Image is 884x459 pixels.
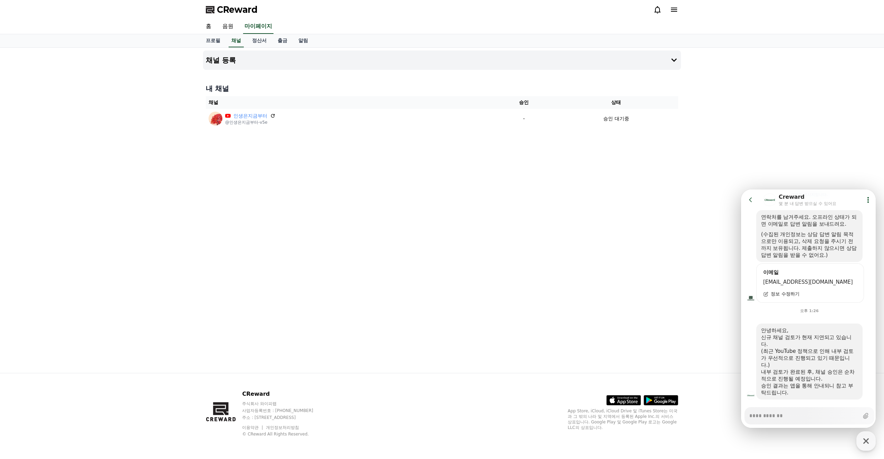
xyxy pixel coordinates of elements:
[272,34,293,47] a: 출금
[266,425,299,430] a: 개인정보처리방침
[229,34,244,47] a: 채널
[225,120,276,125] p: @인생은지금부터-v5e
[206,56,236,64] h4: 채널 등록
[242,390,326,398] p: CReward
[206,96,494,109] th: 채널
[568,408,678,430] p: App Store, iCloud, iCloud Drive 및 iTunes Store는 미국과 그 밖의 나라 및 지역에서 등록된 Apple Inc.의 서비스 상표입니다. Goo...
[209,112,222,125] img: 인생은지금부터
[242,408,326,413] p: 사업자등록번호 : [PHONE_NUMBER]
[243,19,273,34] a: 마이페이지
[217,19,239,34] a: 음원
[233,112,267,120] a: 인생은지금부터
[494,96,554,109] th: 승인
[247,34,272,47] a: 정산서
[206,4,258,15] a: CReward
[242,431,326,437] p: © CReward All Rights Reserved.
[242,401,326,406] p: 주식회사 와이피랩
[741,189,876,428] iframe: Channel chat
[242,415,326,420] p: 주소 : [STREET_ADDRESS]
[293,34,314,47] a: 알림
[554,96,678,109] th: 상태
[242,425,264,430] a: 이용약관
[206,84,678,93] h4: 내 채널
[200,34,226,47] a: 프로필
[497,115,551,122] p: -
[603,115,629,122] p: 승인 대기중
[217,4,258,15] span: CReward
[203,50,681,70] button: 채널 등록
[200,19,217,34] a: 홈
